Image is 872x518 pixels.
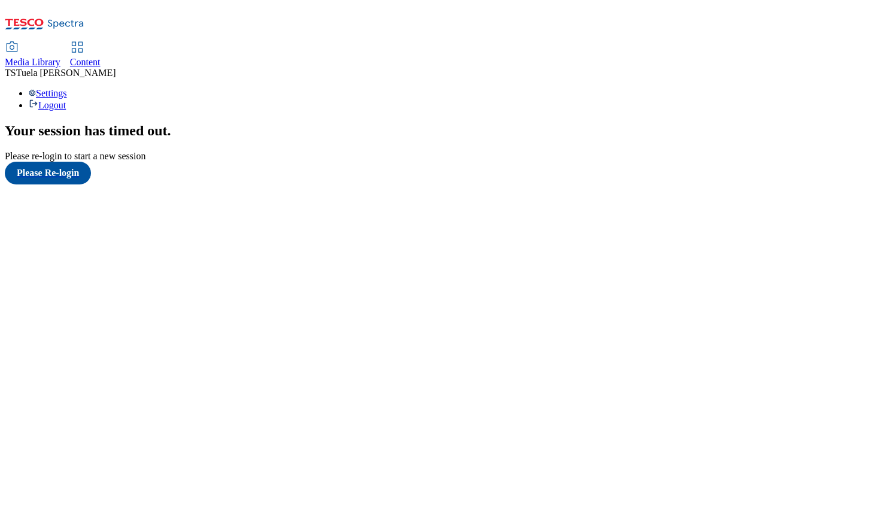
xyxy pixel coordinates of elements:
[168,123,171,138] span: .
[5,43,60,68] a: Media Library
[5,57,60,67] span: Media Library
[70,43,101,68] a: Content
[29,100,66,110] a: Logout
[16,68,116,78] span: Tuela [PERSON_NAME]
[5,162,91,184] button: Please Re-login
[5,162,867,184] a: Please Re-login
[29,88,67,98] a: Settings
[5,123,867,139] h2: Your session has timed out
[70,57,101,67] span: Content
[5,151,867,162] div: Please re-login to start a new session
[5,68,16,78] span: TS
